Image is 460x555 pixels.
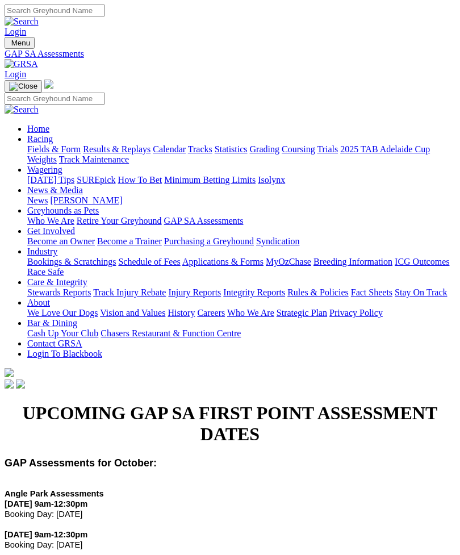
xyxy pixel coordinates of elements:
[93,287,166,297] a: Track Injury Rebate
[250,144,279,154] a: Grading
[5,27,26,36] a: Login
[27,287,91,297] a: Stewards Reports
[44,80,53,89] img: logo-grsa-white.png
[9,82,37,91] img: Close
[266,257,311,266] a: MyOzChase
[351,287,392,297] a: Fact Sheets
[101,328,241,338] a: Chasers Restaurant & Function Centre
[77,216,162,226] a: Retire Your Greyhound
[27,236,95,246] a: Become an Owner
[27,216,455,226] div: Greyhounds as Pets
[5,379,14,389] img: facebook.svg
[317,144,338,154] a: Trials
[100,308,165,318] a: Vision and Values
[16,379,25,389] img: twitter.svg
[118,257,180,266] a: Schedule of Fees
[168,308,195,318] a: History
[27,247,57,256] a: Industry
[27,277,87,287] a: Care & Integrity
[5,540,82,549] span: Booking Day: [DATE]
[27,144,455,165] div: Racing
[5,368,14,377] img: logo-grsa-white.png
[5,37,35,49] button: Toggle navigation
[5,16,39,27] img: Search
[27,155,57,164] a: Weights
[27,287,455,298] div: Care & Integrity
[5,5,105,16] input: Search
[27,308,455,318] div: About
[27,257,116,266] a: Bookings & Scratchings
[27,328,455,339] div: Bar & Dining
[5,105,39,115] img: Search
[5,489,104,498] b: Angle Park Assessments
[329,308,383,318] a: Privacy Policy
[27,236,455,247] div: Get Involved
[27,185,83,195] a: News & Media
[256,236,299,246] a: Syndication
[5,59,38,69] img: GRSA
[182,257,264,266] a: Applications & Forms
[11,39,30,47] span: Menu
[27,226,75,236] a: Get Involved
[27,195,48,205] a: News
[395,287,447,297] a: Stay On Track
[118,175,162,185] a: How To Bet
[5,69,26,79] a: Login
[97,236,162,246] a: Become a Trainer
[164,216,244,226] a: GAP SA Assessments
[227,308,274,318] a: Who We Are
[5,530,87,539] span: [DATE] 9am-12:30pm
[5,93,105,105] input: Search
[27,175,74,185] a: [DATE] Tips
[83,144,150,154] a: Results & Replays
[5,510,82,519] span: Booking Day: [DATE]
[340,144,430,154] a: 2025 TAB Adelaide Cup
[5,80,42,93] button: Toggle navigation
[277,308,327,318] a: Strategic Plan
[313,257,392,266] a: Breeding Information
[27,144,81,154] a: Fields & Form
[5,499,87,508] span: [DATE] 9am-12:30pm
[27,339,82,348] a: Contact GRSA
[27,267,64,277] a: Race Safe
[287,287,349,297] a: Rules & Policies
[27,298,50,307] a: About
[27,216,74,226] a: Who We Are
[5,49,455,59] a: GAP SA Assessments
[27,328,98,338] a: Cash Up Your Club
[164,236,254,246] a: Purchasing a Greyhound
[50,195,122,205] a: [PERSON_NAME]
[5,457,157,469] span: GAP Assessments for October:
[168,287,221,297] a: Injury Reports
[223,287,285,297] a: Integrity Reports
[27,165,62,174] a: Wagering
[197,308,225,318] a: Careers
[59,155,129,164] a: Track Maintenance
[188,144,212,154] a: Tracks
[77,175,115,185] a: SUREpick
[5,403,455,445] h1: UPCOMING GAP SA FIRST POINT ASSESSMENT DATES
[27,195,455,206] div: News & Media
[27,206,99,215] a: Greyhounds as Pets
[258,175,285,185] a: Isolynx
[215,144,248,154] a: Statistics
[27,308,98,318] a: We Love Our Dogs
[27,124,49,133] a: Home
[27,349,102,358] a: Login To Blackbook
[282,144,315,154] a: Coursing
[153,144,186,154] a: Calendar
[27,175,455,185] div: Wagering
[164,175,256,185] a: Minimum Betting Limits
[27,257,455,277] div: Industry
[395,257,449,266] a: ICG Outcomes
[27,318,77,328] a: Bar & Dining
[27,134,53,144] a: Racing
